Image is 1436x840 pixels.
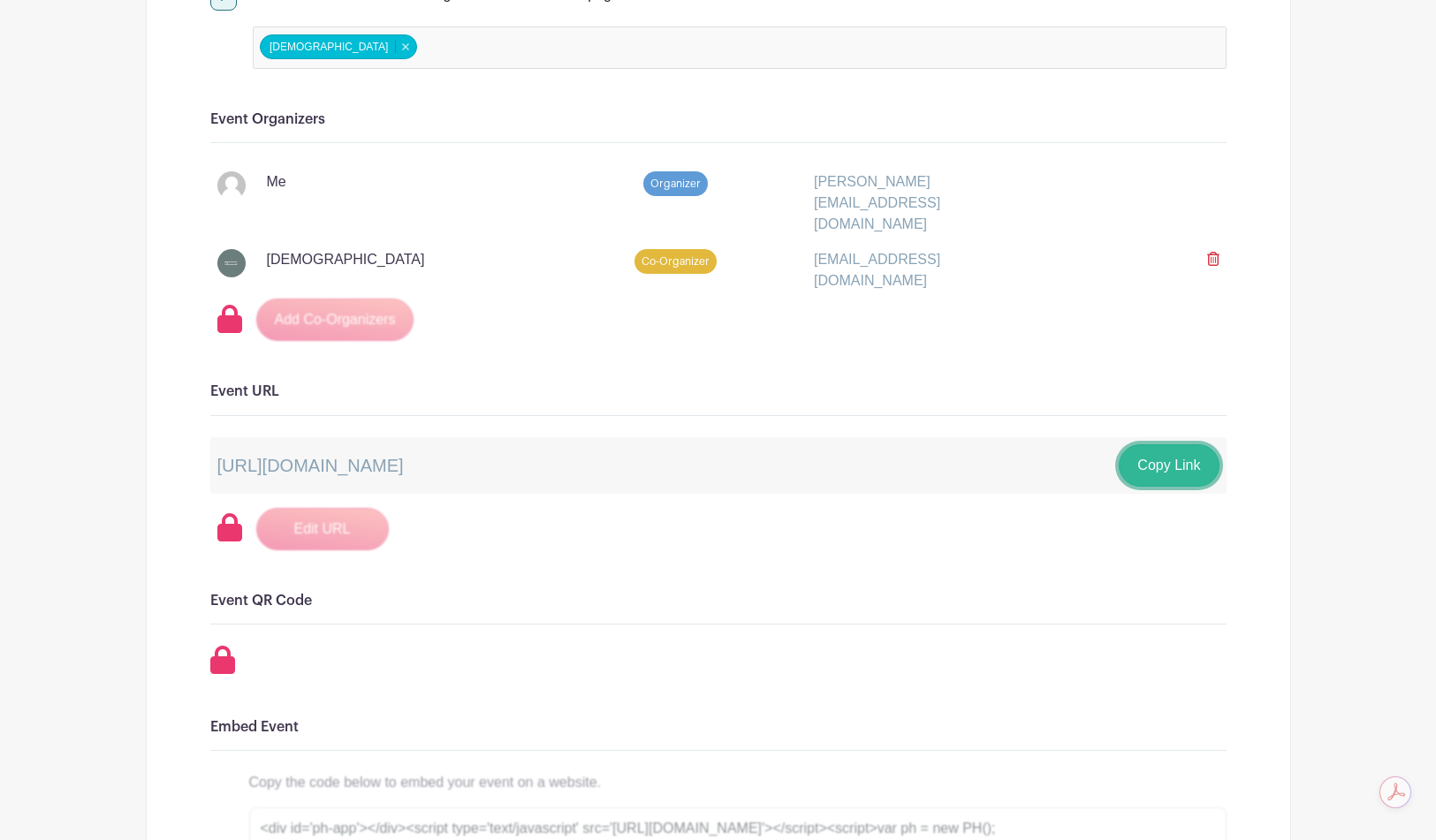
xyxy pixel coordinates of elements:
p: Me [267,171,286,193]
p: [URL][DOMAIN_NAME] [217,452,404,479]
h6: Event URL [210,383,1227,400]
button: Copy Link [1119,444,1219,487]
div: [EMAIL_ADDRESS][DOMAIN_NAME] [803,249,1060,291]
button: Remove item: '167696' [395,41,415,53]
h6: Event Organizers [210,111,1227,128]
div: [PERSON_NAME][EMAIL_ADDRESS][DOMAIN_NAME] [803,171,1060,235]
input: false [421,34,577,60]
img: default-ce2991bfa6775e67f084385cd625a349d9dcbb7a52a09fb2fda1e96e2d18dcdb.png [217,171,246,200]
img: Youth%20Logo%20Variations.png [217,249,246,277]
p: [DEMOGRAPHIC_DATA] [267,249,425,270]
div: [DEMOGRAPHIC_DATA] [260,34,417,59]
h6: Event QR Code [210,593,1227,609]
h6: Embed Event [210,719,1227,736]
span: Organizer [643,171,708,196]
span: Co-Organizer [634,249,717,274]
